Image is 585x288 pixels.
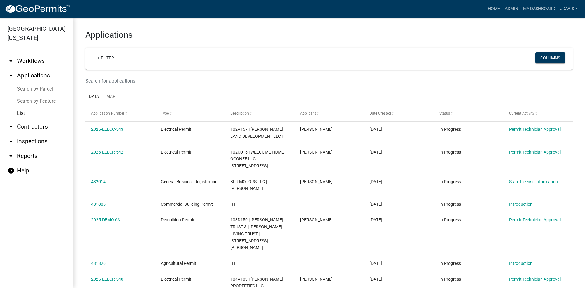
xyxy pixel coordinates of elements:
[439,261,461,266] span: In Progress
[485,3,502,15] a: Home
[91,111,124,116] span: Application Number
[7,57,15,65] i: arrow_drop_down
[7,167,15,174] i: help
[370,202,382,207] span: 09/22/2025
[300,127,333,132] span: Lu Collis
[503,106,573,121] datatable-header-cell: Current Activity
[439,179,461,184] span: In Progress
[509,111,534,116] span: Current Activity
[434,106,503,121] datatable-header-cell: Status
[502,3,521,15] a: Admin
[370,179,382,184] span: 09/22/2025
[509,217,561,222] a: Permit Technician Approval
[364,106,434,121] datatable-header-cell: Date Created
[439,202,461,207] span: In Progress
[7,123,15,130] i: arrow_drop_down
[7,72,15,79] i: arrow_drop_up
[370,127,382,132] span: 09/22/2025
[439,217,461,222] span: In Progress
[300,150,333,155] span: Benjamin Chad Eldridge
[230,111,249,116] span: Description
[91,217,120,222] a: 2025-DEMO-63
[509,202,533,207] a: Introduction
[85,106,155,121] datatable-header-cell: Application Number
[230,127,283,139] span: 102A157 | PUTNAM LAND DEVELOPMENT LLC |
[370,217,382,222] span: 09/22/2025
[439,127,461,132] span: In Progress
[509,179,558,184] a: State License Information
[300,277,333,282] span: Dana Trafton
[91,150,123,155] a: 2025-ELECR-542
[161,127,191,132] span: Electrical Permit
[91,277,123,282] a: 2025-ELECR-540
[230,202,235,207] span: | | |
[294,106,364,121] datatable-header-cell: Applicant
[155,106,225,121] datatable-header-cell: Type
[370,150,382,155] span: 09/22/2025
[439,150,461,155] span: In Progress
[439,277,461,282] span: In Progress
[7,138,15,145] i: arrow_drop_down
[161,179,218,184] span: General Business Registration
[161,150,191,155] span: Electrical Permit
[370,261,382,266] span: 09/22/2025
[91,202,106,207] a: 481885
[535,52,565,63] button: Columns
[509,261,533,266] a: Introduction
[85,75,490,87] input: Search for applications
[521,3,558,15] a: My Dashboard
[230,261,235,266] span: | | |
[558,3,580,15] a: jdavis
[225,106,294,121] datatable-header-cell: Description
[439,111,450,116] span: Status
[91,179,106,184] a: 482014
[370,111,391,116] span: Date Created
[103,87,119,107] a: Map
[85,87,103,107] a: Data
[161,111,169,116] span: Type
[370,277,382,282] span: 09/22/2025
[93,52,119,63] a: + Filter
[91,127,123,132] a: 2025-ELECC-543
[509,150,561,155] a: Permit Technician Approval
[85,30,573,40] h3: Applications
[300,217,333,222] span: James
[509,127,561,132] a: Permit Technician Approval
[91,261,106,266] a: 481826
[230,217,283,250] span: 103D150 | PAWSON JAMES D LIVING TRUST & | KATHLEEN E PAWSON LIVING TRUST | 864 Maddox Rd
[7,152,15,160] i: arrow_drop_down
[300,179,333,184] span: Carl Mcwhorter
[161,277,191,282] span: Electrical Permit
[300,111,316,116] span: Applicant
[230,179,267,191] span: BLU MOTORS LLC | ANDREWS TONY
[230,150,284,169] span: 102C016 | WELCOME HOME OCONEE LLC | 1140 Christian Dr
[509,277,561,282] a: Permit Technician Approval
[161,202,213,207] span: Commercial Building Permit
[161,217,194,222] span: Demolition Permit
[161,261,196,266] span: Agricultural Permit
